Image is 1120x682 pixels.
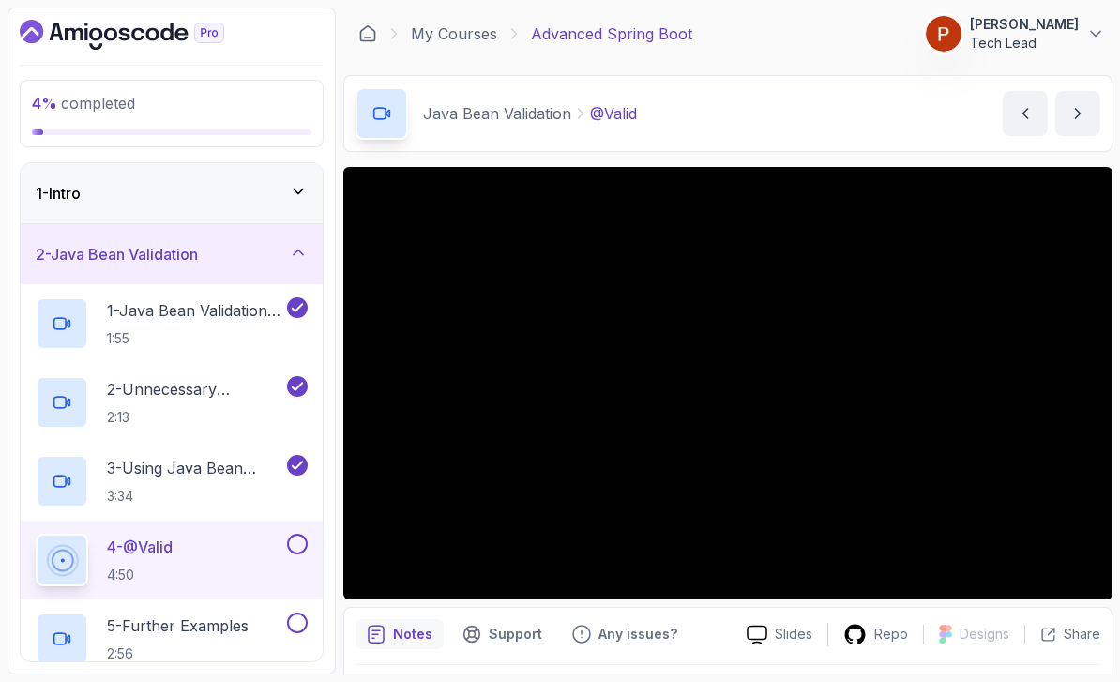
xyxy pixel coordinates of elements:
[1003,91,1048,136] button: previous content
[356,619,444,649] button: notes button
[590,102,637,125] p: @Valid
[36,534,308,586] button: 4-@Valid4:50
[107,614,249,637] p: 5 - Further Examples
[451,619,553,649] button: Support button
[107,644,249,663] p: 2:56
[925,15,1105,53] button: user profile image[PERSON_NAME]Tech Lead
[107,536,173,558] p: 4 - @Valid
[970,34,1079,53] p: Tech Lead
[107,408,283,427] p: 2:13
[107,299,283,322] p: 1 - Java Bean Validation (Slides)
[32,94,135,113] span: completed
[598,625,677,644] p: Any issues?
[36,376,308,429] button: 2-Unnecessary Validation Code2:13
[489,625,542,644] p: Support
[21,163,323,223] button: 1-Intro
[107,487,283,506] p: 3:34
[36,243,198,265] h3: 2 - Java Bean Validation
[411,23,497,45] a: My Courses
[732,625,827,644] a: Slides
[358,24,377,43] a: Dashboard
[32,94,57,113] span: 4 %
[36,455,308,508] button: 3-Using Java Bean Validation Annotations3:34
[20,20,267,50] a: Dashboard
[343,167,1112,599] iframe: 4 - @Valid
[107,378,283,401] p: 2 - Unnecessary Validation Code
[36,613,308,665] button: 5-Further Examples2:56
[531,23,692,45] p: Advanced Spring Boot
[107,329,283,348] p: 1:55
[107,457,283,479] p: 3 - Using Java Bean Validation Annotations
[21,224,323,284] button: 2-Java Bean Validation
[423,102,571,125] p: Java Bean Validation
[960,625,1009,644] p: Designs
[36,297,308,350] button: 1-Java Bean Validation (Slides)1:55
[107,566,173,584] p: 4:50
[828,623,923,646] a: Repo
[874,625,908,644] p: Repo
[970,15,1079,34] p: [PERSON_NAME]
[561,619,689,649] button: Feedback button
[926,16,961,52] img: user profile image
[1004,565,1120,654] iframe: chat widget
[775,625,812,644] p: Slides
[1055,91,1100,136] button: next content
[393,625,432,644] p: Notes
[36,182,81,205] h3: 1 - Intro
